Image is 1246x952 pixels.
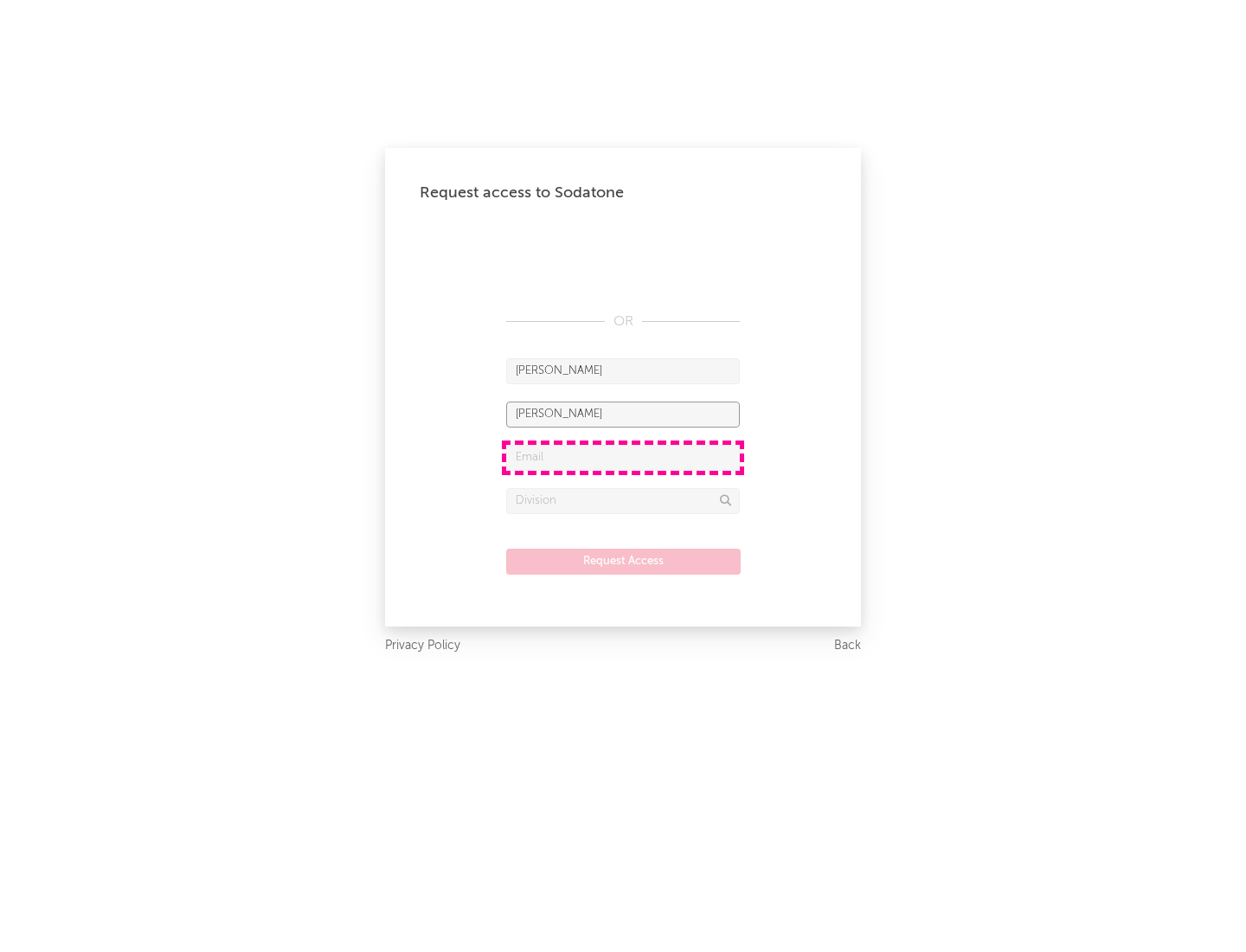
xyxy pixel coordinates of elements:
[506,488,740,514] input: Division
[506,358,740,384] input: First Name
[506,445,740,471] input: Email
[506,549,741,575] button: Request Access
[506,312,740,332] div: OR
[385,635,460,657] a: Privacy Policy
[834,635,861,657] a: Back
[420,183,826,203] div: Request access to Sodatone
[506,402,740,428] input: Last Name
